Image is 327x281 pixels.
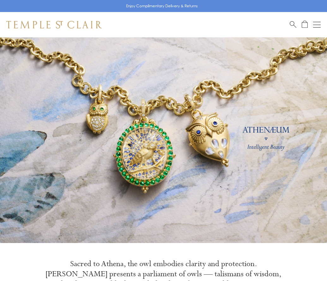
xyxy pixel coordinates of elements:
a: Search [290,21,296,28]
p: Enjoy Complimentary Delivery & Returns [126,3,198,9]
button: Open navigation [313,21,321,28]
a: Open Shopping Bag [302,21,308,28]
img: Temple St. Clair [6,21,102,28]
